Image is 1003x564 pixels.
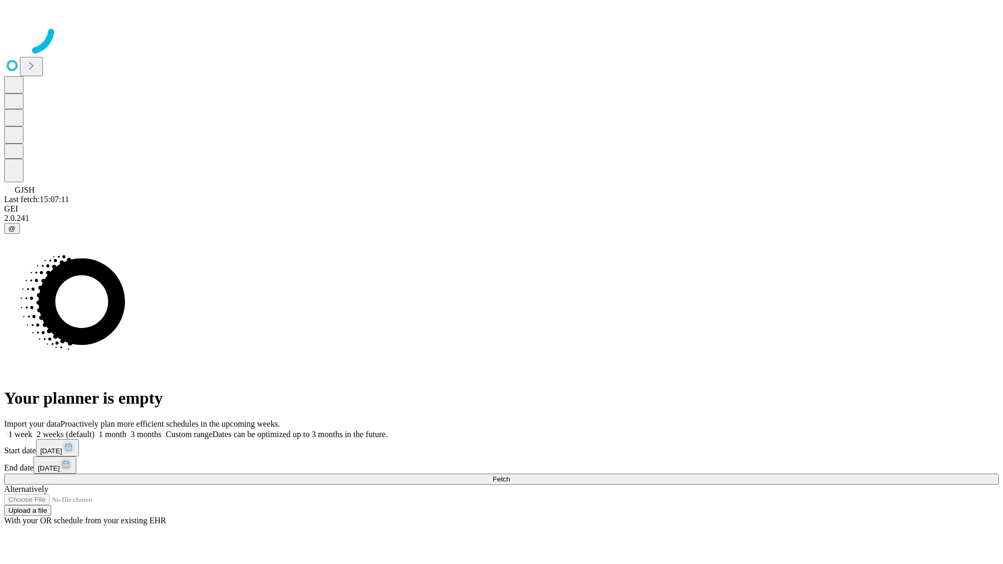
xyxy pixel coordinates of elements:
[131,430,161,439] span: 3 months
[4,389,999,408] h1: Your planner is empty
[38,464,60,472] span: [DATE]
[37,430,95,439] span: 2 weeks (default)
[4,439,999,456] div: Start date
[4,419,61,428] span: Import your data
[4,223,20,234] button: @
[8,430,32,439] span: 1 week
[33,456,76,474] button: [DATE]
[4,474,999,485] button: Fetch
[4,516,166,525] span: With your OR schedule from your existing EHR
[4,456,999,474] div: End date
[4,195,69,204] span: Last fetch: 15:07:11
[61,419,280,428] span: Proactively plan more efficient schedules in the upcoming weeks.
[4,485,48,494] span: Alternatively
[40,447,62,455] span: [DATE]
[99,430,126,439] span: 1 month
[8,225,16,232] span: @
[4,204,999,214] div: GEI
[4,214,999,223] div: 2.0.241
[15,185,34,194] span: GJSH
[213,430,388,439] span: Dates can be optimized up to 3 months in the future.
[166,430,212,439] span: Custom range
[36,439,79,456] button: [DATE]
[493,475,510,483] span: Fetch
[4,505,51,516] button: Upload a file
